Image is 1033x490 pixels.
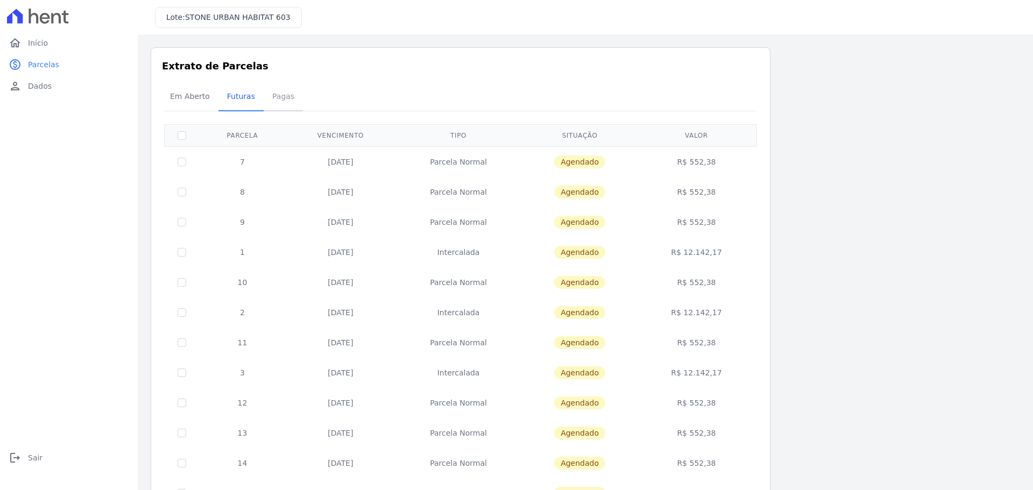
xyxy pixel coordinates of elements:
[638,267,754,297] td: R$ 552,38
[395,146,521,177] td: Parcela Normal
[164,86,216,107] span: Em Aberto
[554,336,605,349] span: Agendado
[9,80,22,93] i: person
[199,146,286,177] td: 7
[638,358,754,388] td: R$ 12.142,17
[638,328,754,358] td: R$ 552,38
[554,216,605,229] span: Agendado
[521,124,638,146] th: Situação
[395,267,521,297] td: Parcela Normal
[286,207,395,237] td: [DATE]
[9,58,22,71] i: paid
[199,388,286,418] td: 12
[199,177,286,207] td: 8
[286,237,395,267] td: [DATE]
[28,59,59,70] span: Parcelas
[199,328,286,358] td: 11
[554,155,605,168] span: Agendado
[4,32,133,54] a: homeInício
[199,267,286,297] td: 10
[286,328,395,358] td: [DATE]
[264,83,303,111] a: Pagas
[286,297,395,328] td: [DATE]
[554,366,605,379] span: Agendado
[9,451,22,464] i: logout
[395,297,521,328] td: Intercalada
[554,306,605,319] span: Agendado
[395,448,521,478] td: Parcela Normal
[395,207,521,237] td: Parcela Normal
[286,177,395,207] td: [DATE]
[161,83,218,111] a: Em Aberto
[9,37,22,49] i: home
[395,124,521,146] th: Tipo
[286,146,395,177] td: [DATE]
[28,38,48,48] span: Início
[166,12,291,23] h3: Lote:
[395,388,521,418] td: Parcela Normal
[221,86,261,107] span: Futuras
[638,448,754,478] td: R$ 552,38
[638,297,754,328] td: R$ 12.142,17
[554,186,605,198] span: Agendado
[395,418,521,448] td: Parcela Normal
[162,59,759,73] h3: Extrato de Parcelas
[286,124,395,146] th: Vencimento
[395,237,521,267] td: Intercalada
[4,54,133,75] a: paidParcelas
[638,207,754,237] td: R$ 552,38
[638,237,754,267] td: R$ 12.142,17
[554,276,605,289] span: Agendado
[286,418,395,448] td: [DATE]
[286,388,395,418] td: [DATE]
[185,13,291,22] span: STONE URBAN HABITAT 603
[554,457,605,470] span: Agendado
[638,177,754,207] td: R$ 552,38
[638,124,754,146] th: Valor
[199,124,286,146] th: Parcela
[199,448,286,478] td: 14
[554,246,605,259] span: Agendado
[28,452,43,463] span: Sair
[199,237,286,267] td: 1
[395,177,521,207] td: Parcela Normal
[638,418,754,448] td: R$ 552,38
[199,418,286,448] td: 13
[28,81,52,91] span: Dados
[4,447,133,468] a: logoutSair
[266,86,301,107] span: Pagas
[554,427,605,439] span: Agendado
[395,328,521,358] td: Parcela Normal
[199,207,286,237] td: 9
[199,358,286,388] td: 3
[554,396,605,409] span: Agendado
[286,267,395,297] td: [DATE]
[395,358,521,388] td: Intercalada
[218,83,264,111] a: Futuras
[286,358,395,388] td: [DATE]
[638,146,754,177] td: R$ 552,38
[638,388,754,418] td: R$ 552,38
[4,75,133,97] a: personDados
[286,448,395,478] td: [DATE]
[199,297,286,328] td: 2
